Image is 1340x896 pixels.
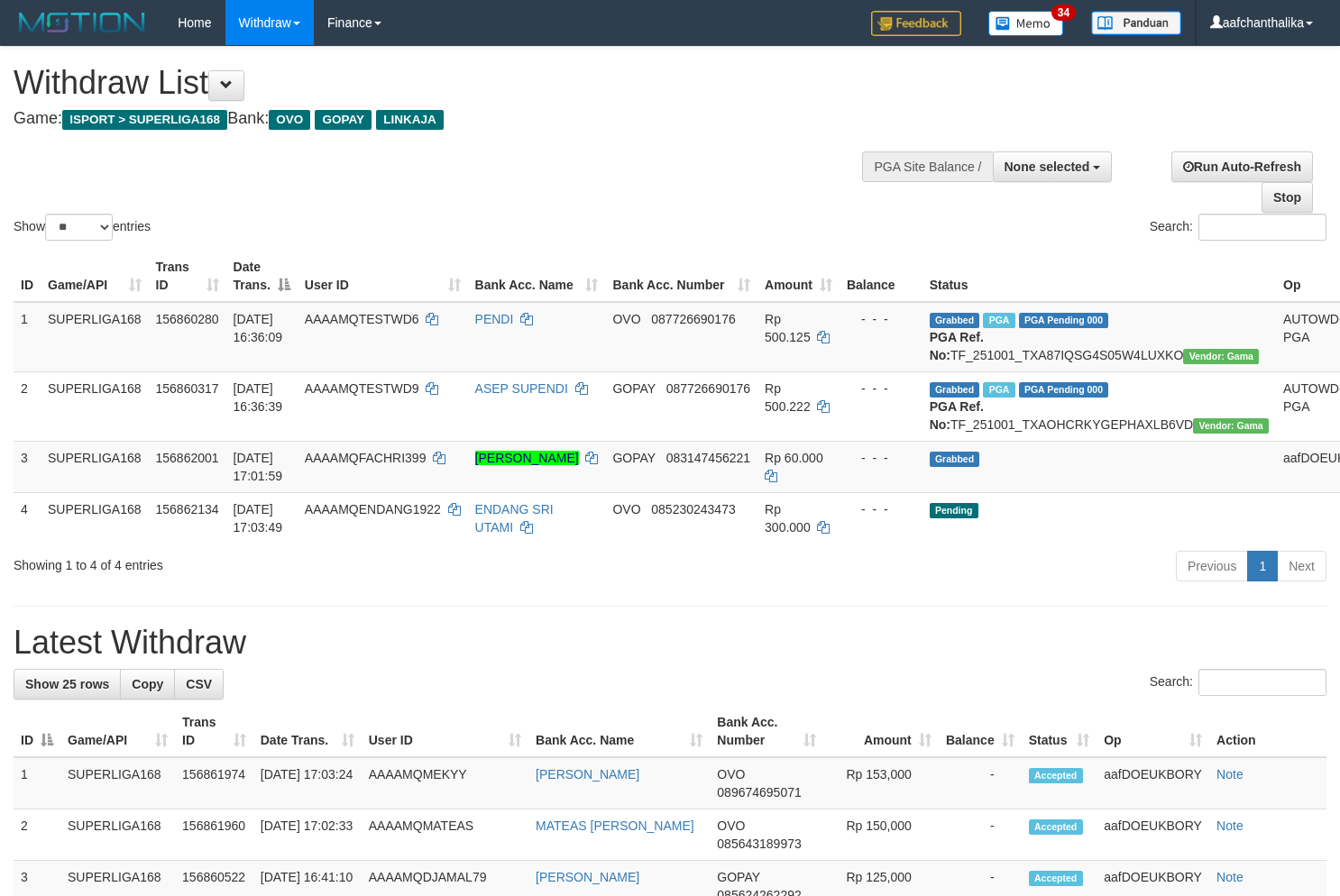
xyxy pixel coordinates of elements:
[174,669,224,699] a: CSV
[234,502,283,535] span: [DATE] 17:03:49
[62,110,227,130] span: ISPORT > SUPERLIGA168
[305,502,441,517] span: AAAAMQENDANG1922
[1198,669,1326,696] input: Search:
[757,251,840,302] th: Amount: activate to sort column ascending
[528,706,710,757] th: Bank Acc. Name: activate to sort column ascending
[847,379,915,398] div: - - -
[376,110,444,130] span: LINKAJA
[175,706,253,757] th: Trans ID: activate to sort column ascending
[41,302,149,372] td: SUPERLIGA168
[717,785,801,800] span: Copy 089674695071 to clipboard
[14,549,545,574] div: Showing 1 to 4 of 4 entries
[612,381,655,396] span: GOPAY
[666,451,750,465] span: Copy 083147456221 to clipboard
[710,706,823,757] th: Bank Acc. Number: activate to sort column ascending
[14,625,1326,661] h1: Latest Withdraw
[186,677,212,691] span: CSV
[765,451,823,465] span: Rp 60.000
[226,251,298,302] th: Date Trans.: activate to sort column descending
[14,669,121,699] a: Show 25 rows
[60,757,175,809] td: SUPERLIGA168
[988,11,1064,36] img: Button%20Memo.svg
[175,809,253,861] td: 156861960
[269,110,310,130] span: OVO
[765,502,811,535] span: Rp 300.000
[362,809,528,861] td: AAAAMQMATEAS
[298,251,468,302] th: User ID: activate to sort column ascending
[1198,214,1326,241] input: Search:
[1091,11,1181,35] img: panduan.png
[156,312,219,326] span: 156860280
[1216,870,1244,884] a: Note
[765,312,811,344] span: Rp 500.125
[362,706,528,757] th: User ID: activate to sort column ascending
[305,381,419,396] span: AAAAMQTESTWD9
[847,449,915,467] div: - - -
[41,251,149,302] th: Game/API: activate to sort column ascending
[939,757,1022,809] td: -
[536,818,694,833] a: MATEAS [PERSON_NAME]
[253,706,362,757] th: Date Trans.: activate to sort column ascending
[14,65,876,101] h1: Withdraw List
[930,503,978,518] span: Pending
[1216,767,1244,782] a: Note
[1193,418,1269,434] span: Vendor URL: https://trx31.1velocity.biz
[612,312,640,326] span: OVO
[1150,669,1326,696] label: Search:
[14,9,151,36] img: MOTION_logo.png
[939,809,1022,861] td: -
[14,214,151,241] label: Show entries
[14,371,41,441] td: 2
[120,669,175,699] a: Copy
[1005,160,1090,174] span: None selected
[823,757,939,809] td: Rp 153,000
[1277,551,1326,581] a: Next
[651,312,735,326] span: Copy 087726690176 to clipboard
[1029,819,1083,835] span: Accepted
[14,757,60,809] td: 1
[234,312,283,344] span: [DATE] 16:36:09
[847,500,915,518] div: - - -
[1029,871,1083,886] span: Accepted
[475,312,514,326] a: PENDI
[475,502,554,535] a: ENDANG SRI UTAMI
[1097,706,1209,757] th: Op: activate to sort column ascending
[14,110,876,128] h4: Game: Bank:
[612,502,640,517] span: OVO
[362,757,528,809] td: AAAAMQMEKYY
[234,381,283,414] span: [DATE] 16:36:39
[1022,706,1097,757] th: Status: activate to sort column ascending
[823,809,939,861] td: Rp 150,000
[132,677,163,691] span: Copy
[871,11,961,36] img: Feedback.jpg
[1216,818,1244,833] a: Note
[41,492,149,544] td: SUPERLIGA168
[930,452,980,467] span: Grabbed
[475,451,579,465] a: [PERSON_NAME]
[930,382,980,398] span: Grabbed
[60,809,175,861] td: SUPERLIGA168
[156,451,219,465] span: 156862001
[315,110,372,130] span: GOPAY
[983,382,1014,398] span: Marked by aafmaleo
[14,492,41,544] td: 4
[1247,551,1278,581] a: 1
[14,302,41,372] td: 1
[14,706,60,757] th: ID: activate to sort column descending
[60,706,175,757] th: Game/API: activate to sort column ascending
[1097,757,1209,809] td: aafDOEUKBORY
[41,441,149,492] td: SUPERLIGA168
[717,767,745,782] span: OVO
[840,251,922,302] th: Balance
[605,251,757,302] th: Bank Acc. Number: activate to sort column ascending
[156,502,219,517] span: 156862134
[1019,313,1109,328] span: PGA Pending
[862,151,992,182] div: PGA Site Balance /
[666,381,750,396] span: Copy 087726690176 to clipboard
[468,251,606,302] th: Bank Acc. Name: activate to sort column ascending
[1171,151,1313,182] a: Run Auto-Refresh
[1051,5,1076,21] span: 34
[717,870,759,884] span: GOPAY
[175,757,253,809] td: 156861974
[1097,809,1209,861] td: aafDOEUKBORY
